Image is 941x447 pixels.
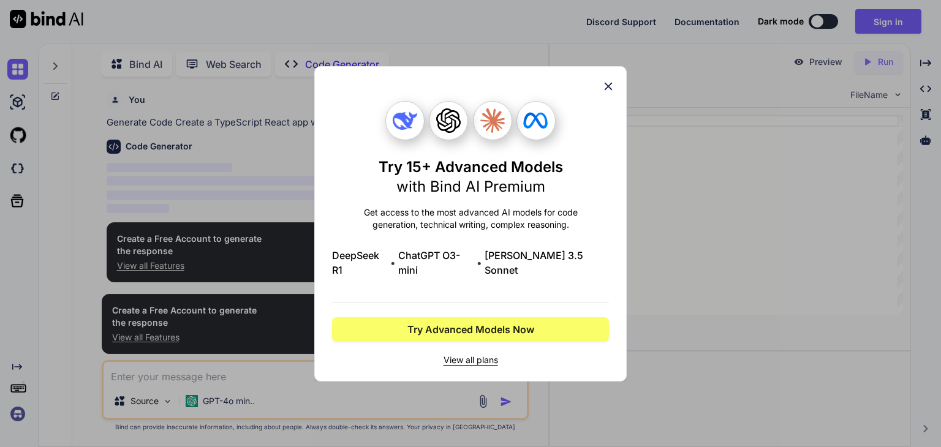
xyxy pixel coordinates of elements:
button: Try Advanced Models Now [332,317,609,342]
span: • [390,255,396,270]
span: Try Advanced Models Now [407,322,534,337]
span: DeepSeek R1 [332,248,388,277]
img: Deepseek [393,108,417,133]
h1: Try 15+ Advanced Models [379,157,563,197]
span: View all plans [332,354,609,366]
p: Get access to the most advanced AI models for code generation, technical writing, complex reasoning. [332,206,609,231]
span: ChatGPT O3-mini [398,248,474,277]
span: [PERSON_NAME] 3.5 Sonnet [485,248,609,277]
span: • [477,255,482,270]
span: with Bind AI Premium [396,178,545,195]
